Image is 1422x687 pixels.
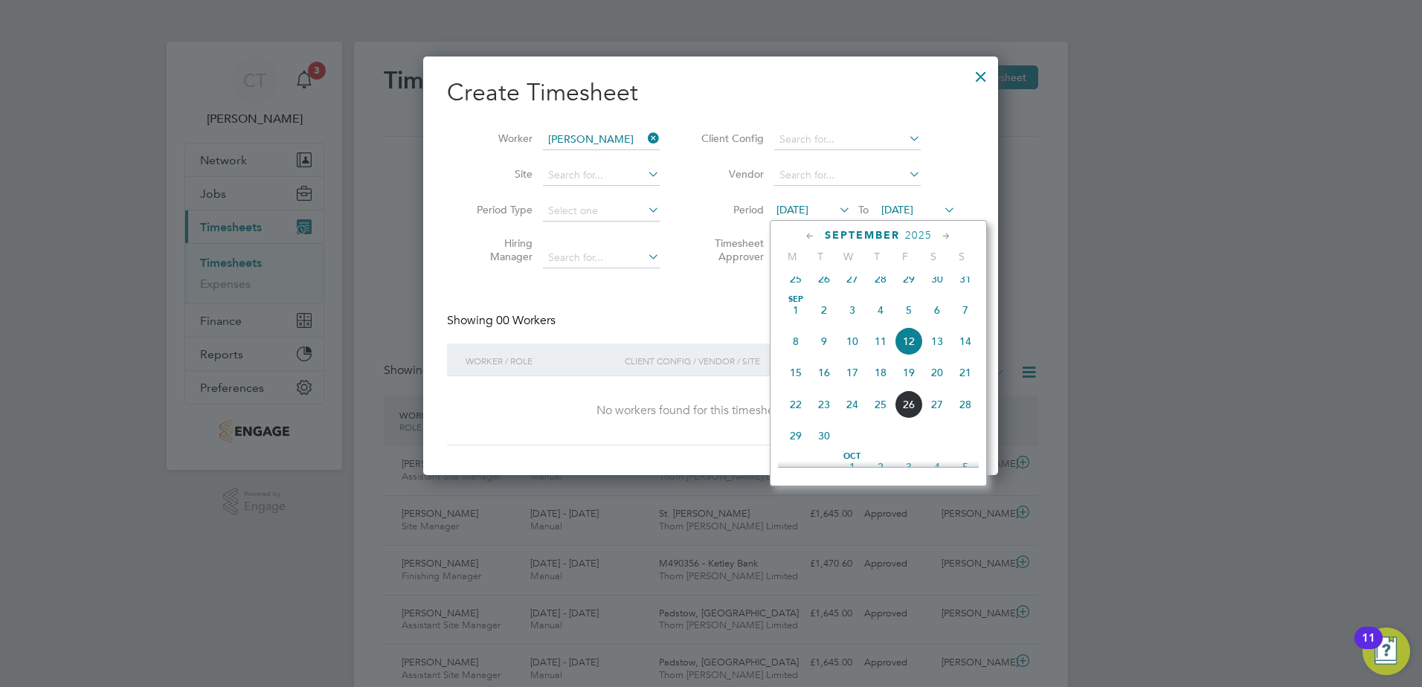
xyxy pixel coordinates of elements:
[810,327,838,355] span: 9
[923,296,951,324] span: 6
[838,296,866,324] span: 3
[778,250,806,263] span: M
[774,165,921,186] input: Search for...
[697,236,764,263] label: Timesheet Approver
[863,250,891,263] span: T
[923,265,951,293] span: 30
[891,250,919,263] span: F
[697,167,764,181] label: Vendor
[923,453,951,481] span: 4
[895,327,923,355] span: 12
[782,358,810,387] span: 15
[782,296,810,324] span: 1
[543,165,660,186] input: Search for...
[866,390,895,419] span: 25
[774,129,921,150] input: Search for...
[806,250,834,263] span: T
[923,390,951,419] span: 27
[782,296,810,303] span: Sep
[854,200,873,219] span: To
[466,236,533,263] label: Hiring Manager
[466,132,533,145] label: Worker
[776,203,808,216] span: [DATE]
[810,265,838,293] span: 26
[782,327,810,355] span: 8
[496,313,556,328] span: 00 Workers
[697,132,764,145] label: Client Config
[895,296,923,324] span: 5
[866,327,895,355] span: 11
[447,77,974,109] h2: Create Timesheet
[951,390,979,419] span: 28
[838,453,866,460] span: Oct
[543,248,660,268] input: Search for...
[782,265,810,293] span: 25
[905,229,932,242] span: 2025
[447,313,559,329] div: Showing
[951,358,979,387] span: 21
[895,453,923,481] span: 3
[810,358,838,387] span: 16
[923,327,951,355] span: 13
[838,358,866,387] span: 17
[543,201,660,222] input: Select one
[1362,638,1375,657] div: 11
[895,390,923,419] span: 26
[866,296,895,324] span: 4
[466,203,533,216] label: Period Type
[895,358,923,387] span: 19
[697,203,764,216] label: Period
[834,250,863,263] span: W
[923,358,951,387] span: 20
[881,203,913,216] span: [DATE]
[825,229,900,242] span: September
[838,390,866,419] span: 24
[895,265,923,293] span: 29
[919,250,948,263] span: S
[951,327,979,355] span: 14
[782,390,810,419] span: 22
[810,296,838,324] span: 2
[951,265,979,293] span: 31
[462,403,959,419] div: No workers found for this timesheet period.
[951,453,979,481] span: 5
[462,343,621,378] div: Worker / Role
[466,167,533,181] label: Site
[838,327,866,355] span: 10
[543,129,660,150] input: Search for...
[866,453,895,481] span: 2
[838,453,866,481] span: 1
[838,265,866,293] span: 27
[810,390,838,419] span: 23
[866,265,895,293] span: 28
[948,250,976,263] span: S
[866,358,895,387] span: 18
[951,296,979,324] span: 7
[782,422,810,450] span: 29
[1363,628,1410,675] button: Open Resource Center, 11 new notifications
[810,422,838,450] span: 30
[621,343,860,378] div: Client Config / Vendor / Site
